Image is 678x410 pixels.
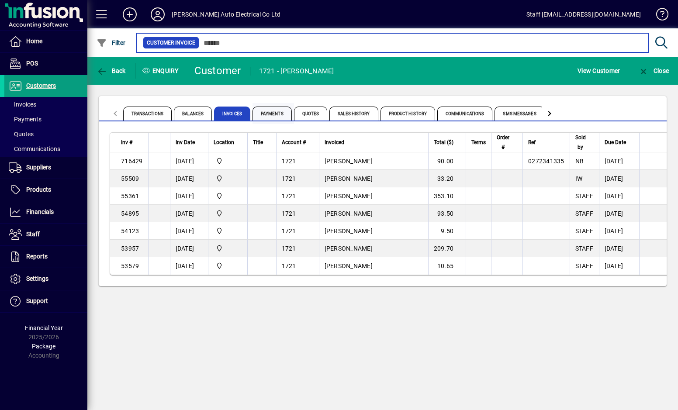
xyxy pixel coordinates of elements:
span: Financial Year [25,324,63,331]
a: Reports [4,246,87,268]
button: Add [116,7,144,22]
span: Filter [97,39,126,46]
span: Due Date [605,138,626,147]
span: POS [26,60,38,67]
span: Support [26,297,48,304]
span: 1721 [282,158,296,165]
span: Sales History [329,107,378,121]
span: Communications [437,107,492,121]
span: Central [214,209,242,218]
span: Package [32,343,55,350]
span: [PERSON_NAME] [325,227,373,234]
span: Quotes [294,107,328,121]
a: Knowledge Base [650,2,667,30]
td: [DATE] [599,222,639,240]
a: POS [4,53,87,75]
span: Customer Invoice [147,38,195,47]
td: 33.20 [428,170,466,187]
span: Central [214,174,242,183]
a: Communications [4,141,87,156]
span: Customers [26,82,56,89]
span: View Customer [578,64,620,78]
span: Central [214,261,242,271]
span: 55509 [121,175,139,182]
span: Settings [26,275,48,282]
td: [DATE] [599,257,639,275]
span: 0272341335 [528,158,564,165]
div: Invoiced [325,138,423,147]
span: [PERSON_NAME] [325,193,373,200]
span: Terms [471,138,486,147]
span: [PERSON_NAME] [325,245,373,252]
span: 1721 [282,210,296,217]
a: Products [4,179,87,201]
div: Due Date [605,138,634,147]
td: [DATE] [170,152,208,170]
a: Financials [4,201,87,223]
div: 1721 - [PERSON_NAME] [259,64,334,78]
button: Back [94,63,128,79]
span: Reports [26,253,48,260]
a: Support [4,290,87,312]
span: 1721 [282,227,296,234]
span: Products [26,186,51,193]
span: STAFF [575,262,593,269]
span: Sold by [575,133,586,152]
div: Customer [194,64,241,78]
span: STAFF [575,245,593,252]
span: IW [575,175,583,182]
span: Invoices [214,107,250,121]
span: Title [253,138,263,147]
span: Payments [253,107,292,121]
td: [DATE] [170,240,208,257]
td: 209.70 [428,240,466,257]
span: Financials [26,208,54,215]
td: [DATE] [170,205,208,222]
span: Invoices [9,101,36,108]
span: [PERSON_NAME] [325,158,373,165]
td: [DATE] [170,222,208,240]
div: Enquiry [135,64,188,78]
td: [DATE] [170,257,208,275]
app-page-header-button: Back [87,63,135,79]
div: Staff [EMAIL_ADDRESS][DOMAIN_NAME] [526,7,641,21]
span: Quotes [9,131,34,138]
div: Inv # [121,138,143,147]
span: Invoiced [325,138,344,147]
span: Inv Date [176,138,195,147]
a: Payments [4,112,87,127]
span: Product History [381,107,436,121]
span: Back [97,67,126,74]
button: View Customer [575,63,622,79]
span: Total ($) [434,138,453,147]
td: [DATE] [599,205,639,222]
span: 1721 [282,245,296,252]
a: Invoices [4,97,87,112]
td: 9.50 [428,222,466,240]
span: Transactions [123,107,172,121]
a: Settings [4,268,87,290]
span: 1721 [282,193,296,200]
span: 55361 [121,193,139,200]
td: 93.50 [428,205,466,222]
td: [DATE] [599,170,639,187]
span: 54123 [121,227,139,234]
span: Home [26,38,42,45]
span: Account # [282,138,306,147]
div: Ref [528,138,564,147]
div: Account # [282,138,314,147]
td: 90.00 [428,152,466,170]
span: Central [214,226,242,236]
span: 716429 [121,158,143,165]
span: [PERSON_NAME] [325,175,373,182]
span: Balances [174,107,212,121]
div: Total ($) [434,138,462,147]
span: 1721 [282,175,296,182]
td: [DATE] [599,187,639,205]
td: [DATE] [170,187,208,205]
span: Order # [497,133,509,152]
span: Communications [9,145,60,152]
span: STAFF [575,193,593,200]
a: Suppliers [4,157,87,179]
span: [PERSON_NAME] [325,210,373,217]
